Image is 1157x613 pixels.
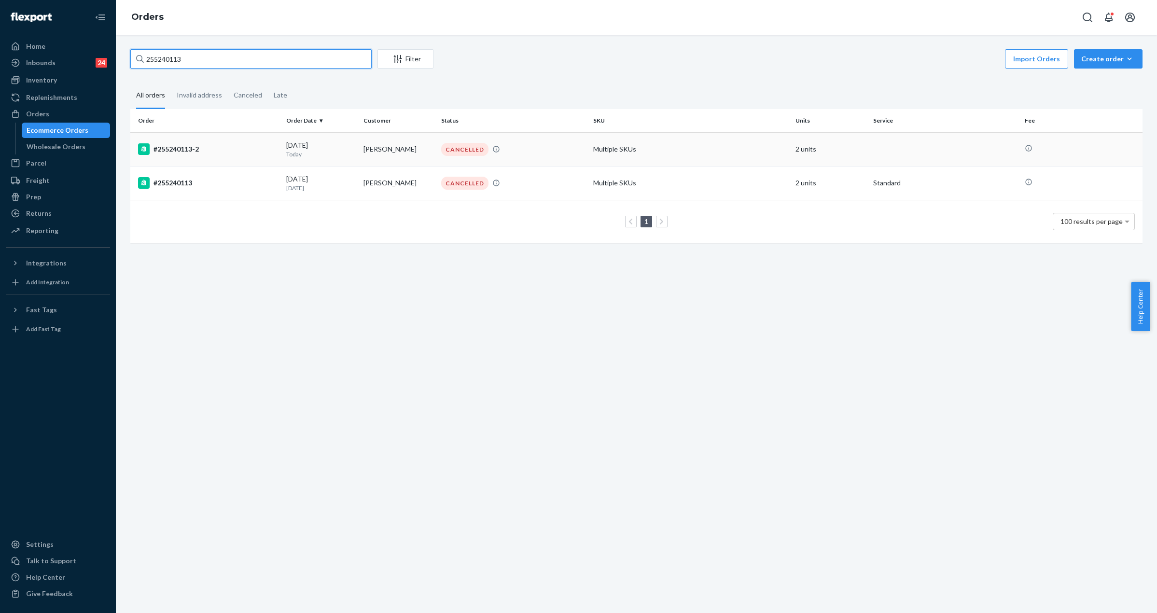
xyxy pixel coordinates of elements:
[6,302,110,318] button: Fast Tags
[1074,49,1143,69] button: Create order
[26,325,61,333] div: Add Fast Tag
[130,49,372,69] input: Search orders
[642,217,650,225] a: Page 1 is your current page
[22,123,111,138] a: Ecommerce Orders
[377,49,433,69] button: Filter
[1081,54,1135,64] div: Create order
[6,537,110,552] a: Settings
[130,109,282,132] th: Order
[6,206,110,221] a: Returns
[6,321,110,337] a: Add Fast Tag
[282,109,360,132] th: Order Date
[1021,109,1143,132] th: Fee
[6,39,110,54] a: Home
[1078,8,1097,27] button: Open Search Box
[6,106,110,122] a: Orders
[441,143,488,156] div: CANCELLED
[26,176,50,185] div: Freight
[441,177,488,190] div: CANCELLED
[792,166,869,200] td: 2 units
[124,3,171,31] ol: breadcrumbs
[26,209,52,218] div: Returns
[26,572,65,582] div: Help Center
[22,139,111,154] a: Wholesale Orders
[177,83,222,108] div: Invalid address
[589,166,792,200] td: Multiple SKUs
[26,258,67,268] div: Integrations
[26,93,77,102] div: Replenishments
[6,173,110,188] a: Freight
[792,132,869,166] td: 2 units
[6,189,110,205] a: Prep
[286,174,356,192] div: [DATE]
[26,589,73,599] div: Give Feedback
[360,132,437,166] td: [PERSON_NAME]
[6,55,110,70] a: Inbounds24
[1099,8,1118,27] button: Open notifications
[6,586,110,601] button: Give Feedback
[11,13,52,22] img: Flexport logo
[26,556,76,566] div: Talk to Support
[1131,282,1150,331] button: Help Center
[26,305,57,315] div: Fast Tags
[26,226,58,236] div: Reporting
[138,177,279,189] div: #255240113
[6,90,110,105] a: Replenishments
[6,553,110,569] a: Talk to Support
[138,143,279,155] div: #255240113-2
[6,570,110,585] a: Help Center
[1005,49,1068,69] button: Import Orders
[873,178,1018,188] p: Standard
[26,158,46,168] div: Parcel
[26,42,45,51] div: Home
[91,8,110,27] button: Close Navigation
[27,142,85,152] div: Wholesale Orders
[869,109,1021,132] th: Service
[792,109,869,132] th: Units
[363,116,433,125] div: Customer
[27,125,88,135] div: Ecommerce Orders
[589,109,792,132] th: SKU
[26,192,41,202] div: Prep
[26,540,54,549] div: Settings
[96,58,107,68] div: 24
[26,278,69,286] div: Add Integration
[286,184,356,192] p: [DATE]
[1060,217,1123,225] span: 100 results per page
[286,140,356,158] div: [DATE]
[286,150,356,158] p: Today
[378,54,433,64] div: Filter
[26,109,49,119] div: Orders
[1120,8,1140,27] button: Open account menu
[6,255,110,271] button: Integrations
[6,223,110,238] a: Reporting
[26,75,57,85] div: Inventory
[274,83,287,108] div: Late
[589,132,792,166] td: Multiple SKUs
[234,83,262,108] div: Canceled
[136,83,165,109] div: All orders
[6,155,110,171] a: Parcel
[131,12,164,22] a: Orders
[360,166,437,200] td: [PERSON_NAME]
[437,109,589,132] th: Status
[6,275,110,290] a: Add Integration
[6,72,110,88] a: Inventory
[26,58,56,68] div: Inbounds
